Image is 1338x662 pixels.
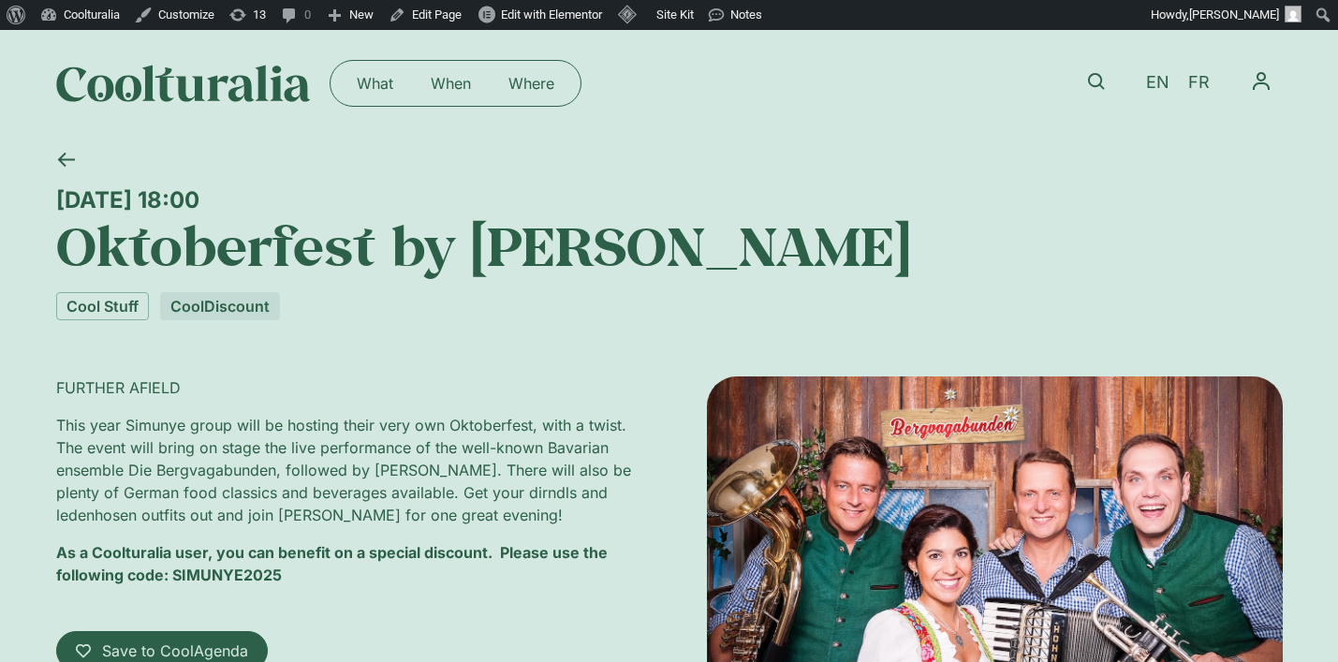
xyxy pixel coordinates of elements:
[490,68,573,98] a: Where
[1179,69,1219,96] a: FR
[56,292,149,320] a: Cool Stuff
[501,7,602,22] span: Edit with Elementor
[1146,73,1169,93] span: EN
[56,186,1283,213] div: [DATE] 18:00
[656,7,694,22] span: Site Kit
[56,414,632,526] p: This year Simunye group will be hosting their very own Oktoberfest, with a twist. The event will ...
[1137,69,1179,96] a: EN
[160,292,280,320] div: CoolDiscount
[1240,60,1283,103] button: Menu Toggle
[102,640,248,662] span: Save to CoolAgenda
[1188,73,1210,93] span: FR
[1189,7,1279,22] span: [PERSON_NAME]
[338,68,573,98] nav: Menu
[56,376,632,399] p: FURTHER AFIELD
[412,68,490,98] a: When
[56,543,608,584] strong: As a Coolturalia user, you can benefit on a special discount. Please use the following code: SIMU...
[338,68,412,98] a: What
[56,213,1283,277] h1: Oktoberfest by [PERSON_NAME]
[1240,60,1283,103] nav: Menu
